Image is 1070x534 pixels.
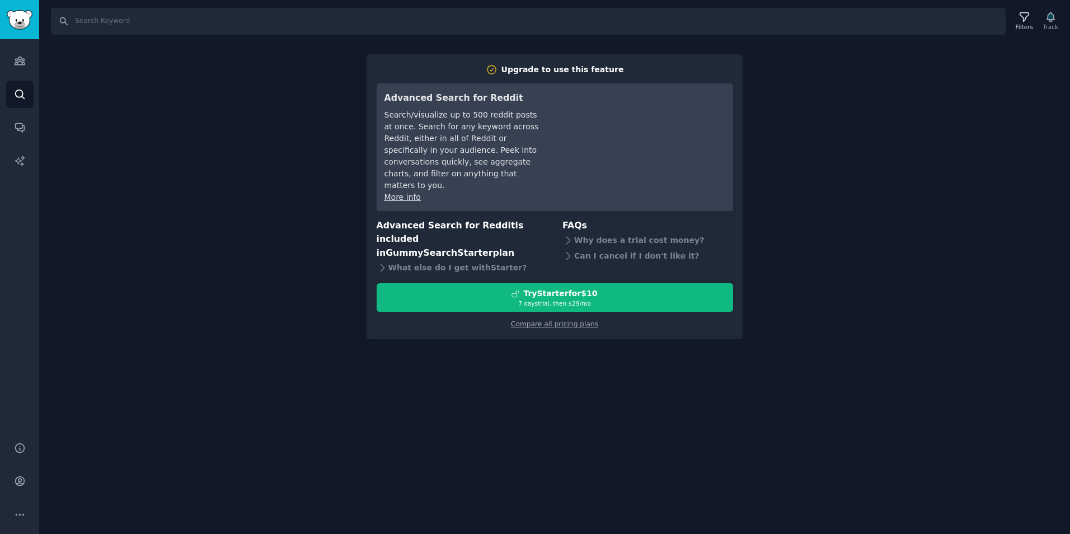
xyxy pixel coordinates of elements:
[557,91,725,175] iframe: YouTube video player
[562,248,733,264] div: Can I cancel if I don't like it?
[523,288,597,299] div: Try Starter for $10
[1016,23,1033,31] div: Filters
[384,91,542,105] h3: Advanced Search for Reddit
[51,8,1006,35] input: Search Keyword
[511,320,598,328] a: Compare all pricing plans
[377,299,733,307] div: 7 days trial, then $ 29 /mo
[377,283,733,312] button: TryStarterfor$107 daystrial, then $29/mo
[562,232,733,248] div: Why does a trial cost money?
[384,109,542,191] div: Search/visualize up to 500 reddit posts at once. Search for any keyword across Reddit, either in ...
[501,64,624,76] div: Upgrade to use this feature
[384,193,421,202] a: More info
[386,247,492,258] span: GummySearch Starter
[377,219,547,260] h3: Advanced Search for Reddit is included in plan
[377,260,547,275] div: What else do I get with Starter ?
[562,219,733,233] h3: FAQs
[7,10,32,30] img: GummySearch logo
